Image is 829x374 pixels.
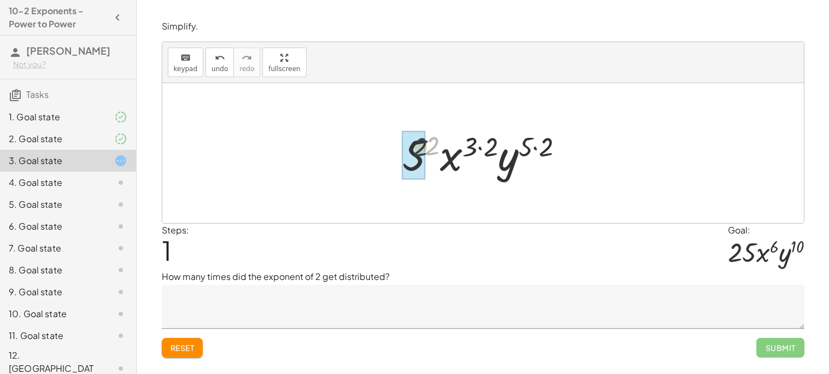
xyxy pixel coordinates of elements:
div: 6. Goal state [9,220,97,233]
div: 8. Goal state [9,264,97,277]
i: Task not started. [114,220,127,233]
i: Task not started. [114,285,127,299]
i: redo [242,51,252,65]
i: Task not started. [114,307,127,320]
div: 1. Goal state [9,110,97,124]
div: 4. Goal state [9,176,97,189]
div: 10. Goal state [9,307,97,320]
div: 7. Goal state [9,242,97,255]
span: Tasks [26,89,49,100]
i: Task started. [114,154,127,167]
button: fullscreen [262,48,306,77]
i: Task finished and part of it marked as correct. [114,110,127,124]
div: 5. Goal state [9,198,97,211]
button: Reset [162,338,203,358]
i: Task not started. [114,264,127,277]
button: keyboardkeypad [168,48,204,77]
i: Task not started. [114,242,127,255]
p: Simplify. [162,20,804,33]
div: 9. Goal state [9,285,97,299]
div: 3. Goal state [9,154,97,167]
h4: 10-2 Exponents - Power to Power [9,4,108,31]
span: keypad [174,65,198,73]
div: 2. Goal state [9,132,97,145]
span: fullscreen [268,65,300,73]
button: redoredo [233,48,260,77]
i: keyboard [180,51,191,65]
i: Task not started. [114,198,127,211]
label: Steps: [162,224,189,236]
span: undo [211,65,228,73]
span: 1 [162,233,172,267]
span: Reset [170,343,195,353]
i: Task finished and part of it marked as correct. [114,132,127,145]
i: Task not started. [114,176,127,189]
div: Not you? [13,59,127,70]
span: [PERSON_NAME] [26,44,110,57]
button: undoundo [205,48,234,77]
div: 11. Goal state [9,329,97,342]
p: How many times did the exponent of 2 get distributed? [162,270,804,283]
i: undo [215,51,225,65]
i: Task not started. [114,329,127,342]
span: redo [239,65,254,73]
div: Goal: [728,224,804,237]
